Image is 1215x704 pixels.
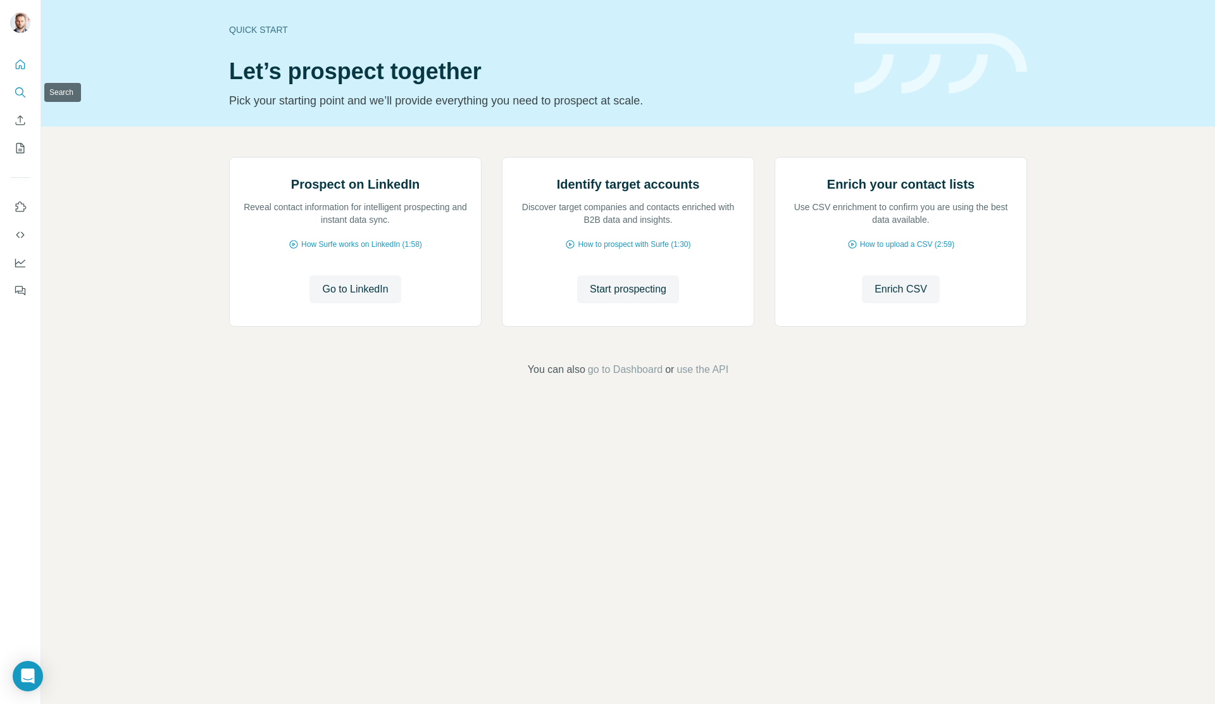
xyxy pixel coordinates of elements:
[10,196,30,218] button: Use Surfe on LinkedIn
[590,282,666,297] span: Start prospecting
[676,362,728,377] button: use the API
[875,282,927,297] span: Enrich CSV
[322,282,388,297] span: Go to LinkedIn
[229,92,839,110] p: Pick your starting point and we’ll provide everything you need to prospect at scale.
[577,275,679,303] button: Start prospecting
[578,239,690,250] span: How to prospect with Surfe (1:30)
[242,201,468,226] p: Reveal contact information for intelligent prospecting and instant data sync.
[862,275,940,303] button: Enrich CSV
[229,59,839,84] h1: Let’s prospect together
[13,661,43,691] div: Open Intercom Messenger
[10,137,30,160] button: My lists
[10,13,30,33] img: Avatar
[229,23,839,36] div: Quick start
[557,175,700,193] h2: Identify target accounts
[309,275,401,303] button: Go to LinkedIn
[10,279,30,302] button: Feedback
[10,223,30,246] button: Use Surfe API
[528,362,585,377] span: You can also
[788,201,1014,226] p: Use CSV enrichment to confirm you are using the best data available.
[515,201,741,226] p: Discover target companies and contacts enriched with B2B data and insights.
[10,109,30,132] button: Enrich CSV
[827,175,975,193] h2: Enrich your contact lists
[860,239,954,250] span: How to upload a CSV (2:59)
[291,175,420,193] h2: Prospect on LinkedIn
[10,53,30,76] button: Quick start
[10,251,30,274] button: Dashboard
[301,239,422,250] span: How Surfe works on LinkedIn (1:58)
[588,362,663,377] button: go to Dashboard
[665,362,674,377] span: or
[10,81,30,104] button: Search
[854,33,1027,94] img: banner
